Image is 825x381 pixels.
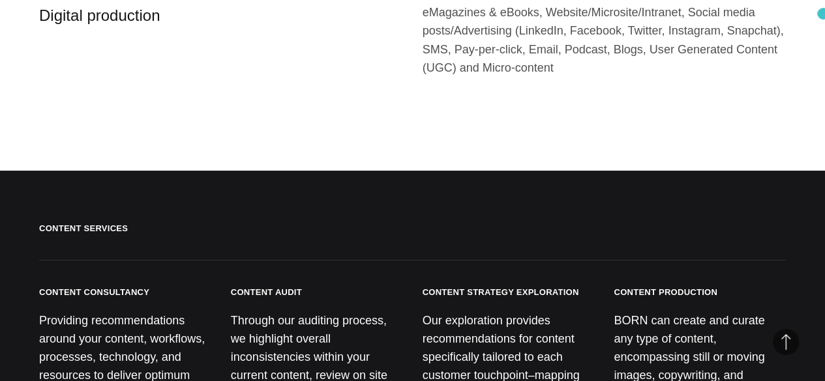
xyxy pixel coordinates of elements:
[39,223,786,261] h2: Content Services
[614,287,717,298] h3: Content Production
[773,329,799,355] button: Back to Top
[423,287,579,298] h3: Content Strategy Exploration
[423,3,787,77] div: eMagazines & eBooks, Website/Microsite/Intranet, Social media posts/Advertising (LinkedIn, Facebo...
[39,3,403,77] div: Digital production
[231,287,302,298] h3: Content Audit
[39,287,149,298] h3: Content Consultancy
